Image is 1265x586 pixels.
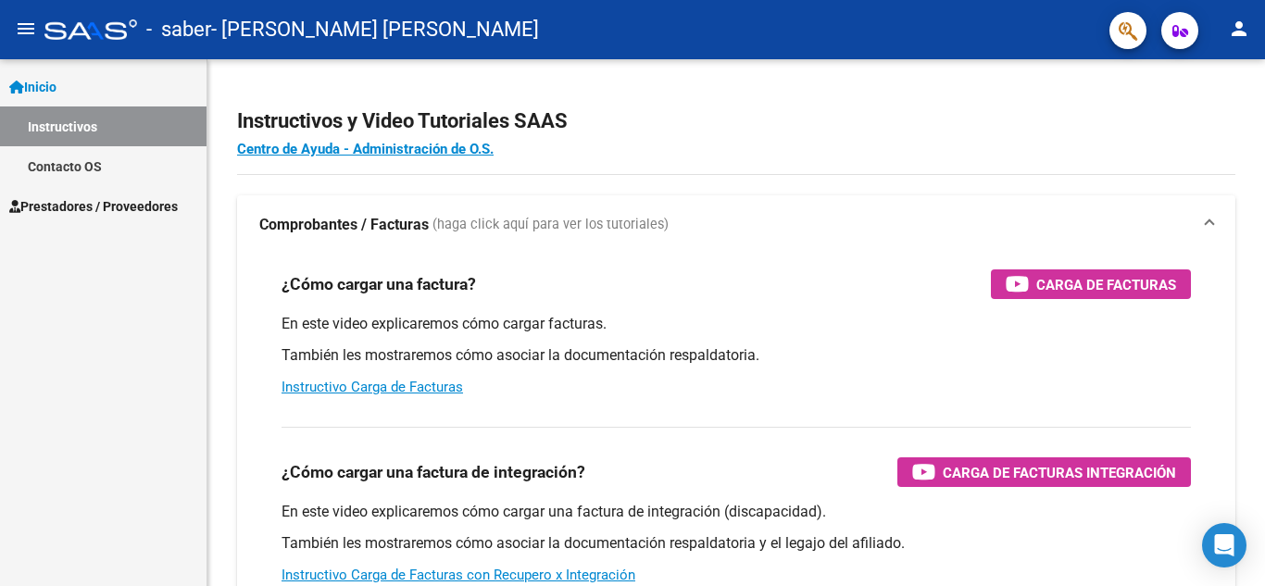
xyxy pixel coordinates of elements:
p: En este video explicaremos cómo cargar una factura de integración (discapacidad). [282,502,1191,522]
span: Carga de Facturas Integración [943,461,1176,484]
p: En este video explicaremos cómo cargar facturas. [282,314,1191,334]
p: También les mostraremos cómo asociar la documentación respaldatoria. [282,345,1191,366]
mat-expansion-panel-header: Comprobantes / Facturas (haga click aquí para ver los tutoriales) [237,195,1235,255]
span: Carga de Facturas [1036,273,1176,296]
a: Centro de Ayuda - Administración de O.S. [237,141,494,157]
mat-icon: person [1228,18,1250,40]
span: (haga click aquí para ver los tutoriales) [432,215,669,235]
div: Open Intercom Messenger [1202,523,1246,567]
button: Carga de Facturas [991,269,1191,299]
h3: ¿Cómo cargar una factura de integración? [282,459,585,485]
span: Prestadores / Proveedores [9,196,178,217]
span: - saber [146,9,211,50]
span: - [PERSON_NAME] [PERSON_NAME] [211,9,539,50]
h3: ¿Cómo cargar una factura? [282,271,476,297]
strong: Comprobantes / Facturas [259,215,429,235]
p: También les mostraremos cómo asociar la documentación respaldatoria y el legajo del afiliado. [282,533,1191,554]
h2: Instructivos y Video Tutoriales SAAS [237,104,1235,139]
a: Instructivo Carga de Facturas [282,379,463,395]
a: Instructivo Carga de Facturas con Recupero x Integración [282,567,635,583]
button: Carga de Facturas Integración [897,457,1191,487]
mat-icon: menu [15,18,37,40]
span: Inicio [9,77,56,97]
